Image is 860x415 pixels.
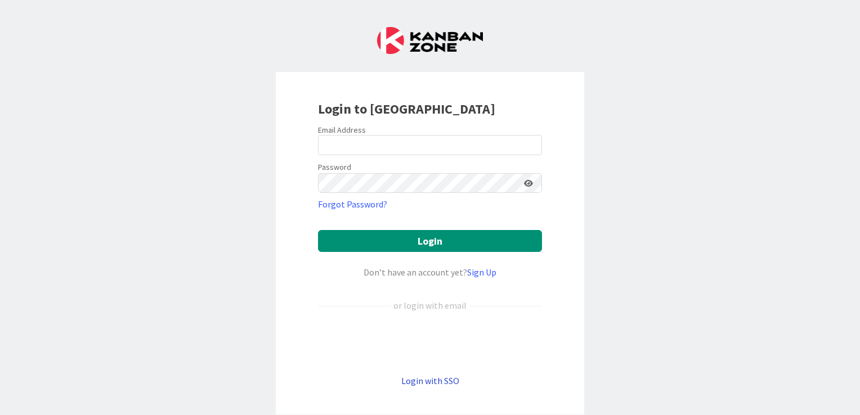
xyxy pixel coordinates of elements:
[377,27,483,54] img: Kanban Zone
[401,375,459,386] a: Login with SSO
[312,331,548,355] iframe: Sign in with Google Button
[318,100,495,118] b: Login to [GEOGRAPHIC_DATA]
[391,299,469,312] div: or login with email
[318,265,542,279] div: Don’t have an account yet?
[318,161,351,173] label: Password
[318,230,542,252] button: Login
[318,125,366,135] label: Email Address
[318,197,387,211] a: Forgot Password?
[467,267,496,278] a: Sign Up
